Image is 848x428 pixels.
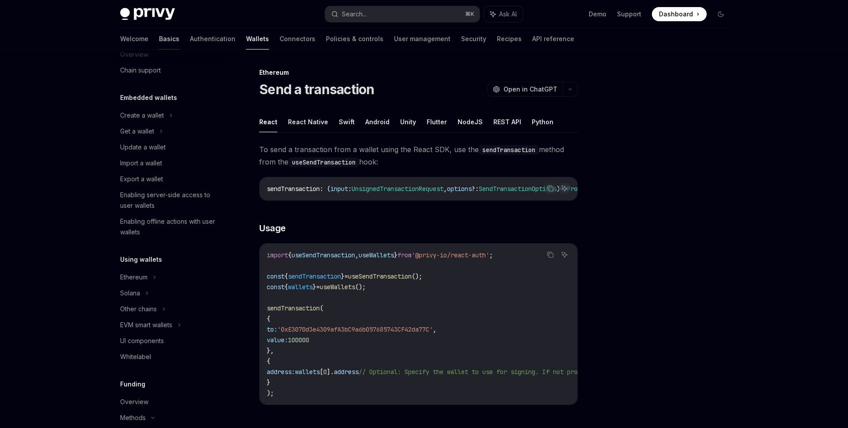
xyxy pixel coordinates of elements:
div: Create a wallet [120,110,164,121]
span: to: [267,325,277,333]
span: ) [556,185,560,193]
span: { [284,272,288,280]
span: , [355,251,359,259]
button: Ask AI [559,183,570,194]
span: { [284,283,288,291]
a: Support [617,10,641,19]
span: sendTransaction [267,185,320,193]
div: UI components [120,336,164,346]
button: Ask AI [559,249,570,260]
a: UI components [113,333,226,349]
h5: Using wallets [120,254,162,265]
button: Flutter [427,111,447,132]
a: Wallets [246,28,269,50]
div: Enabling server-side access to user wallets [120,190,221,211]
button: Unity [400,111,416,132]
a: Policies & controls [326,28,383,50]
button: React Native [288,111,328,132]
button: Copy the contents from the code block [545,249,556,260]
button: Python [532,111,553,132]
button: REST API [493,111,521,132]
div: Update a wallet [120,142,166,153]
a: Security [461,28,486,50]
button: Ask AI [484,6,523,22]
a: Welcome [120,28,148,50]
div: Overview [120,397,148,407]
button: Swift [339,111,355,132]
div: Methods [120,413,146,423]
span: const [267,283,284,291]
div: Solana [120,288,140,298]
a: Chain support [113,62,226,78]
div: Ethereum [120,272,148,283]
span: ⌘ K [465,11,474,18]
span: address: [267,368,295,376]
span: : ( [320,185,330,193]
span: } [341,272,344,280]
span: }, [267,347,274,355]
span: wallets [295,368,320,376]
a: API reference [532,28,574,50]
div: Import a wallet [120,158,162,168]
button: React [259,111,277,132]
div: Other chains [120,304,157,314]
span: '@privy-io/react-auth' [412,251,489,259]
a: Enabling offline actions with user wallets [113,214,226,240]
span: wallets [288,283,313,291]
span: useWallets [359,251,394,259]
button: Android [365,111,390,132]
h5: Embedded wallets [120,92,177,103]
a: Overview [113,394,226,410]
span: : [348,185,352,193]
a: Whitelabel [113,349,226,365]
span: } [394,251,397,259]
button: NodeJS [458,111,483,132]
span: { [288,251,291,259]
div: Enabling offline actions with user wallets [120,216,221,237]
a: User management [394,28,450,50]
a: Import a wallet [113,155,226,171]
span: Dashboard [659,10,693,19]
span: [ [320,368,323,376]
span: Usage [259,222,286,234]
span: = [344,272,348,280]
span: ?: [472,185,479,193]
span: = [316,283,320,291]
a: Connectors [280,28,315,50]
a: Export a wallet [113,171,226,187]
button: Open in ChatGPT [487,82,563,97]
code: useSendTransaction [288,157,359,167]
span: (); [355,283,366,291]
span: ); [267,389,274,397]
span: 0 [323,368,327,376]
span: useSendTransaction [291,251,355,259]
span: sendTransaction [267,304,320,312]
span: To send a transaction from a wallet using the React SDK, use the method from the hook: [259,143,578,168]
span: // Optional: Specify the wallet to use for signing. If not provided, the first wallet will be used. [359,368,708,376]
span: ; [489,251,493,259]
span: address [334,368,359,376]
span: useWallets [320,283,355,291]
code: sendTransaction [479,145,539,155]
h1: Send a transaction [259,81,375,97]
div: Whitelabel [120,352,151,362]
a: Demo [589,10,606,19]
a: Recipes [497,28,522,50]
span: sendTransaction [288,272,341,280]
button: Copy the contents from the code block [545,183,556,194]
a: Dashboard [652,7,707,21]
h5: Funding [120,379,145,390]
span: UnsignedTransactionRequest [352,185,443,193]
span: , [433,325,436,333]
a: Basics [159,28,179,50]
span: const [267,272,284,280]
div: EVM smart wallets [120,320,172,330]
a: Authentication [190,28,235,50]
div: Ethereum [259,68,578,77]
div: Chain support [120,65,161,76]
span: ]. [327,368,334,376]
div: Search... [342,9,367,19]
a: Update a wallet [113,139,226,155]
span: '0xE3070d3e4309afA3bC9a6b057685743CF42da77C' [277,325,433,333]
span: useSendTransaction [348,272,412,280]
